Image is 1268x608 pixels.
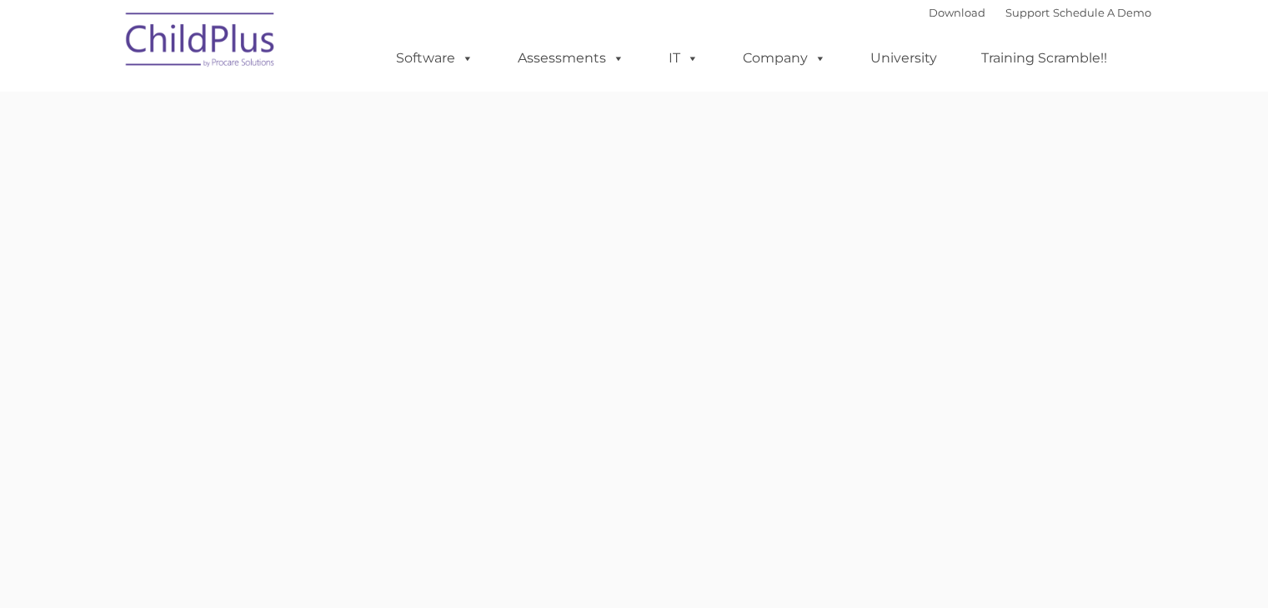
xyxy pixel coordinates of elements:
[929,6,985,19] a: Download
[929,6,1151,19] font: |
[118,1,284,84] img: ChildPlus by Procare Solutions
[854,42,954,75] a: University
[652,42,715,75] a: IT
[1005,6,1050,19] a: Support
[965,42,1124,75] a: Training Scramble!!
[501,42,641,75] a: Assessments
[379,42,490,75] a: Software
[726,42,843,75] a: Company
[1053,6,1151,19] a: Schedule A Demo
